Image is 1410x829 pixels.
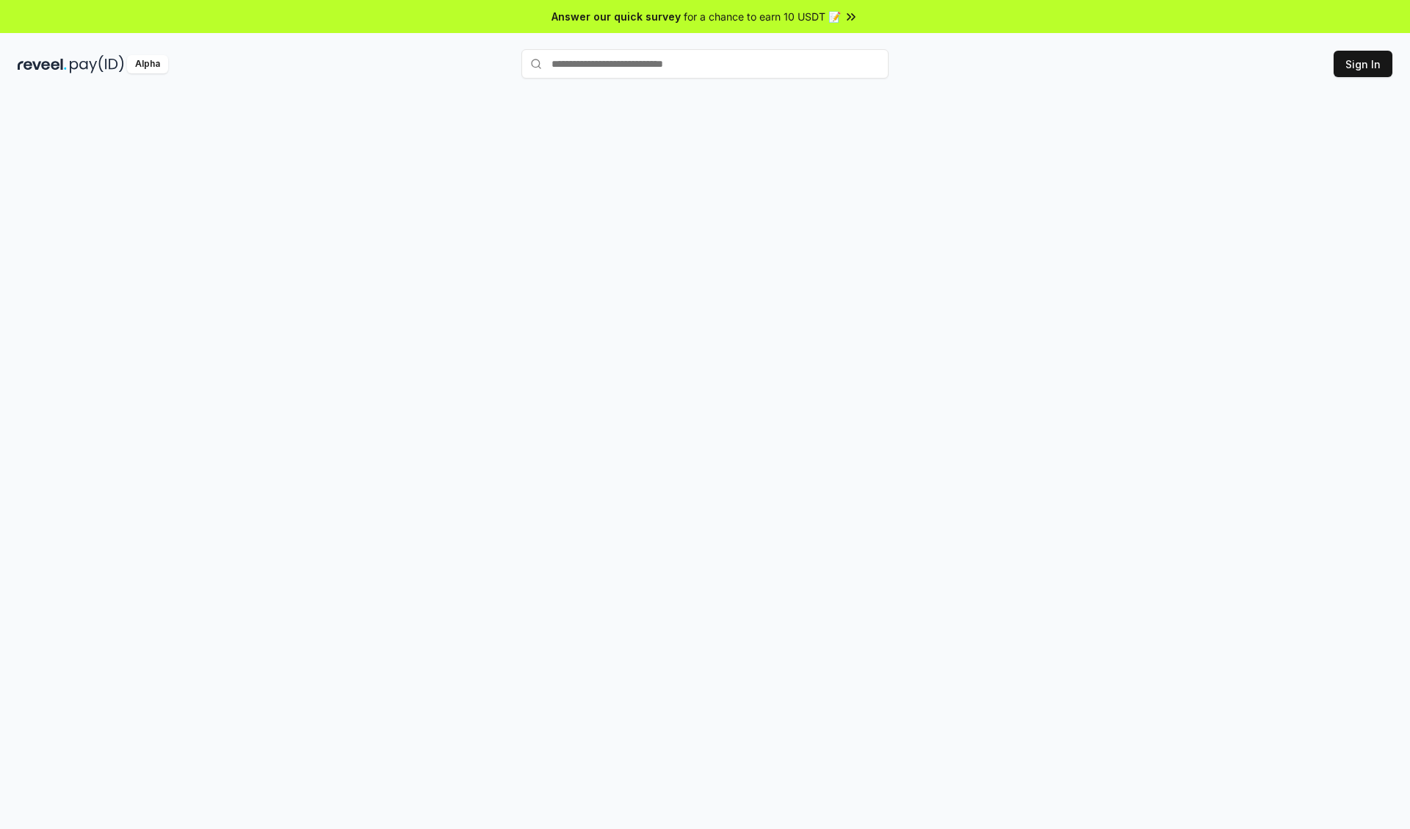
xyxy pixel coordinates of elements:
span: Answer our quick survey [552,9,681,24]
button: Sign In [1334,51,1392,77]
div: Alpha [127,55,168,73]
img: pay_id [70,55,124,73]
img: reveel_dark [18,55,67,73]
span: for a chance to earn 10 USDT 📝 [684,9,841,24]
